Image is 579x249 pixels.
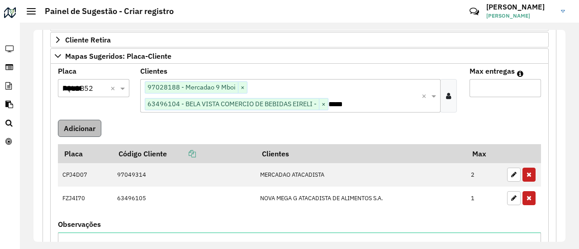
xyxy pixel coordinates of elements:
[238,82,247,93] span: ×
[517,70,523,77] em: Máximo de clientes que serão colocados na mesma rota com os clientes informados
[145,99,319,109] span: 63496104 - BELA VISTA COMERCIO DE BEBIDAS EIRELI -
[58,120,101,137] button: Adicionar
[140,66,167,76] label: Clientes
[466,163,503,187] td: 2
[486,3,554,11] h3: [PERSON_NAME]
[470,66,515,76] label: Max entregas
[256,187,466,210] td: NOVA MEGA G ATACADISTA DE ALIMENTOS S.A.
[65,52,171,60] span: Mapas Sugeridos: Placa-Cliente
[58,144,112,163] th: Placa
[256,144,466,163] th: Clientes
[58,219,101,230] label: Observações
[112,144,255,163] th: Código Cliente
[486,12,554,20] span: [PERSON_NAME]
[50,32,549,47] a: Cliente Retira
[50,48,549,64] a: Mapas Sugeridos: Placa-Cliente
[466,187,503,210] td: 1
[58,66,76,76] label: Placa
[145,82,238,93] span: 97028188 - Mercadao 9 Mboi
[58,163,112,187] td: CPJ4D07
[65,36,111,43] span: Cliente Retira
[58,187,112,210] td: FZJ4I70
[422,90,429,101] span: Clear all
[319,99,328,110] span: ×
[465,2,484,21] a: Contato Rápido
[167,149,196,158] a: Copiar
[112,187,255,210] td: 63496105
[110,83,118,94] span: Clear all
[112,163,255,187] td: 97049314
[36,6,174,16] h2: Painel de Sugestão - Criar registro
[466,144,503,163] th: Max
[256,163,466,187] td: MERCADAO ATACADISTA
